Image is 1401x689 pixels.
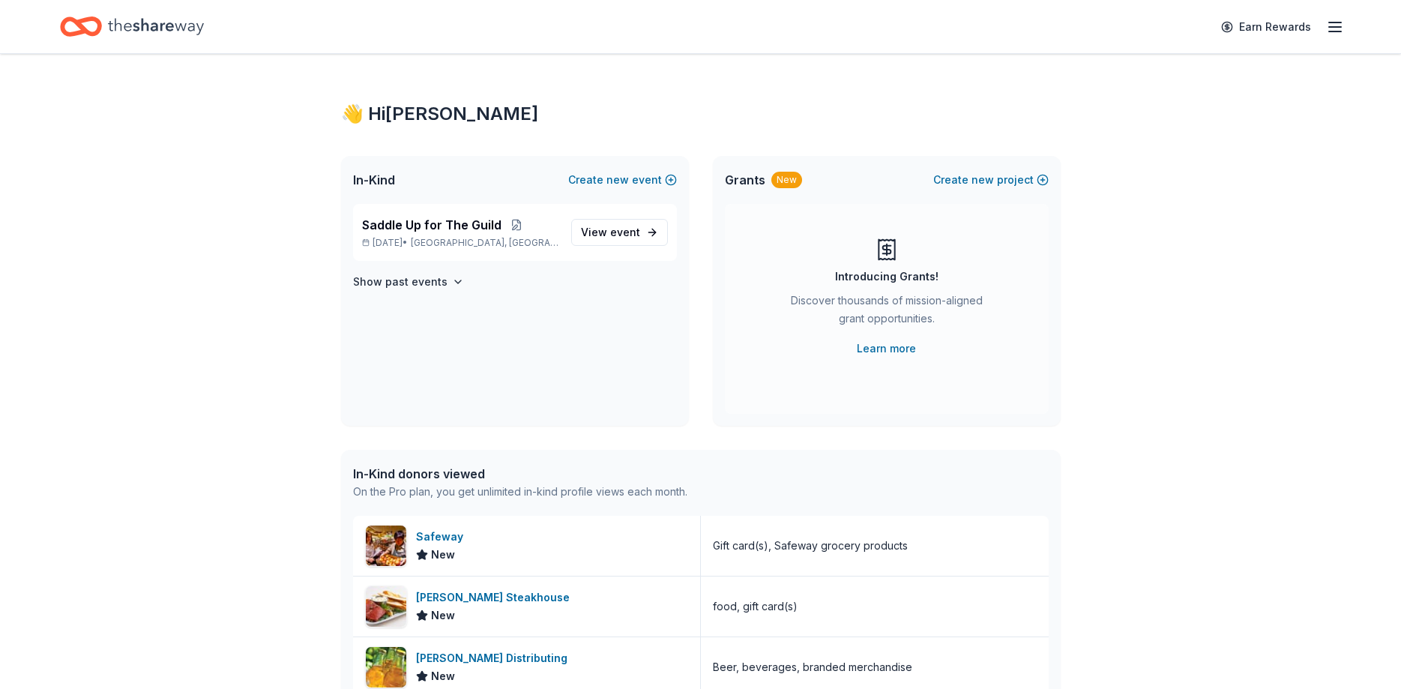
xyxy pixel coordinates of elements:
div: 👋 Hi [PERSON_NAME] [341,102,1061,126]
a: Learn more [857,340,916,358]
div: [PERSON_NAME] Steakhouse [416,589,576,607]
span: event [610,226,640,238]
div: Safeway [416,528,469,546]
div: [PERSON_NAME] Distributing [416,649,573,667]
p: [DATE] • [362,237,559,249]
span: New [431,667,455,685]
span: Grants [725,171,765,189]
span: View [581,223,640,241]
span: In-Kind [353,171,395,189]
div: Introducing Grants! [835,268,938,286]
span: Saddle Up for The Guild [362,216,501,234]
span: New [431,607,455,625]
div: Discover thousands of mission-aligned grant opportunities. [785,292,989,334]
div: On the Pro plan, you get unlimited in-kind profile views each month. [353,483,687,501]
div: food, gift card(s) [713,598,798,616]
span: new [971,171,994,189]
button: Show past events [353,273,464,291]
div: Gift card(s), Safeway grocery products [713,537,908,555]
span: New [431,546,455,564]
img: Image for Perry's Steakhouse [366,586,406,627]
span: [GEOGRAPHIC_DATA], [GEOGRAPHIC_DATA] [411,237,558,249]
img: Image for Andrews Distributing [366,647,406,688]
img: Image for Safeway [366,526,406,566]
a: View event [571,219,668,246]
h4: Show past events [353,273,448,291]
div: In-Kind donors viewed [353,465,687,483]
div: New [771,172,802,188]
a: Earn Rewards [1212,13,1320,40]
div: Beer, beverages, branded merchandise [713,658,912,676]
button: Createnewevent [568,171,677,189]
button: Createnewproject [933,171,1049,189]
a: Home [60,9,204,44]
span: new [606,171,629,189]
